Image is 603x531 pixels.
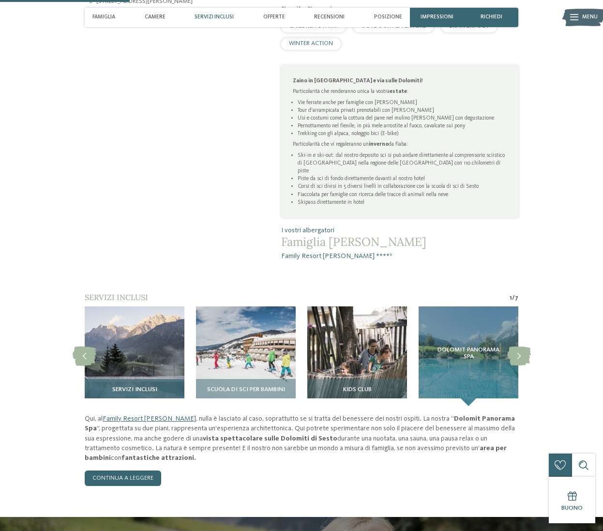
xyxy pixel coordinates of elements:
strong: estate [390,89,407,94]
span: Famiglia [PERSON_NAME] [281,235,518,249]
li: Ski-in e ski-out: dal nostro deposito sci si può andare direttamente al comprensorio sciistico di... [298,152,507,175]
span: I vostri albergatori [281,226,518,235]
span: Family Experiences [281,4,353,14]
span: WINTER ACTION [289,40,333,46]
li: Corsi di sci divisi in 5 diversi livelli in collaborazione con la scuola di sci di Sesto [298,182,507,190]
li: Piste da sci di fondo direttamente davanti al nostro hotel [298,175,507,182]
span: Scuola di sci per bambini [207,386,285,393]
strong: inverno [369,141,389,147]
strong: Zaino in [GEOGRAPHIC_DATA] e via sulle Dolomiti! [293,78,422,84]
span: Famiglia [92,14,115,20]
p: Particolarità che vi regaleranno un da fiaba: [293,140,507,148]
strong: area per bambini [85,445,507,461]
span: / [512,294,515,303]
span: Servizi inclusi [112,386,157,393]
li: Trekking con gli alpaca, noleggio bici (E-bike) [298,130,507,137]
li: Pernottamento nel fienile, in più mele arrostite al fuoco, cavalcate sui pony [298,122,507,130]
li: Skipass direttamente in hotel [298,198,507,206]
p: Particolarità che renderanno unica la vostra : [293,88,507,95]
a: continua a leggere [85,470,161,486]
span: 1 [510,294,512,303]
li: Tour d’arrampicata privati prenotabili con [PERSON_NAME] [298,106,507,114]
strong: fantastiche attrazioni. [121,455,196,461]
span: Offerte [263,14,285,20]
span: Servizi inclusi [195,14,234,20]
span: 7 [515,294,518,303]
a: Family Resort [PERSON_NAME] [103,415,196,422]
strong: vista spettacolare sulle Dolomiti di Sesto [203,435,337,442]
li: Fiaccolata per famiglie con ricerca delle tracce di animali nella neve [298,191,507,198]
li: Vie ferrate anche per famiglie con [PERSON_NAME] [298,99,507,106]
span: Impressioni [421,14,453,20]
span: Servizi inclusi [85,292,148,302]
p: Qui, al , nulla è lasciato al caso, soprattutto se si tratta del benessere dei nostri ospiti. La ... [85,414,518,463]
span: richiedi [481,14,502,20]
span: Posizione [374,14,402,20]
span: Family Resort [PERSON_NAME] ****ˢ [281,251,518,261]
a: Buono [549,477,595,523]
span: Buono [561,505,583,511]
span: Recensioni [314,14,345,20]
img: Il nostro family hotel a Sesto, il vostro rifugio sulle Dolomiti. [85,306,184,406]
span: Camere [145,14,166,20]
img: Il nostro family hotel a Sesto, il vostro rifugio sulle Dolomiti. [307,306,407,406]
span: Kids Club [343,386,372,393]
img: Il nostro family hotel a Sesto, il vostro rifugio sulle Dolomiti. [196,306,296,406]
span: Dolomit Panorama SPA [434,347,503,360]
li: Usi e costumi come la cottura del pane nel mulino [PERSON_NAME] con degustazione [298,114,507,122]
